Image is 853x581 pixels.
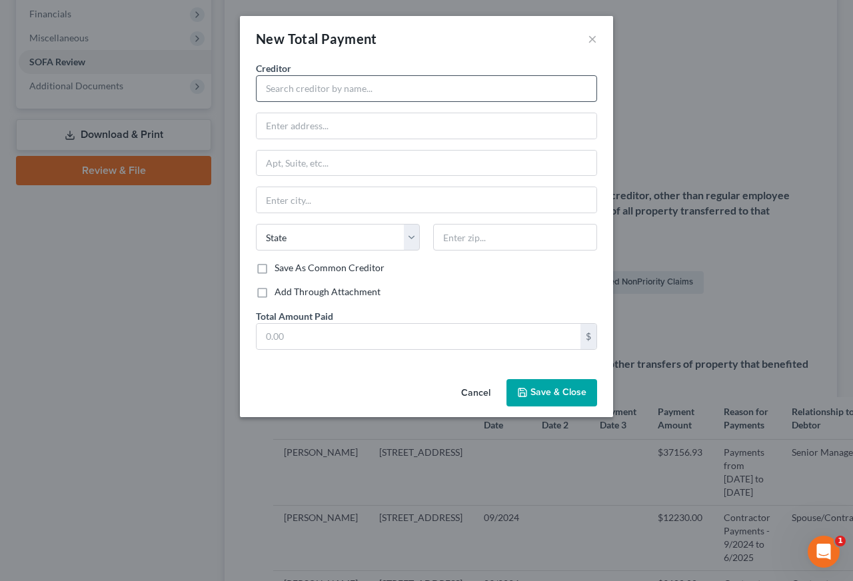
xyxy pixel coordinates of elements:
div: $ [580,324,596,349]
input: Apt, Suite, etc... [257,151,596,176]
input: Enter zip... [433,224,597,251]
input: 0.00 [257,324,580,349]
input: Enter address... [257,113,596,139]
span: Total Amount Paid [256,310,333,322]
button: × [588,31,597,47]
input: Enter city... [257,187,596,213]
span: Save & Close [530,387,586,398]
label: Add Through Attachment [275,285,381,298]
span: Creditor [256,63,291,74]
button: Cancel [450,380,501,407]
input: Search creditor by name... [256,75,597,102]
iframe: Intercom live chat [808,536,840,568]
span: Total Payment [288,31,377,47]
span: New [256,31,285,47]
button: Save & Close [506,379,597,407]
span: 1 [835,536,846,546]
label: Save As Common Creditor [275,261,385,275]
